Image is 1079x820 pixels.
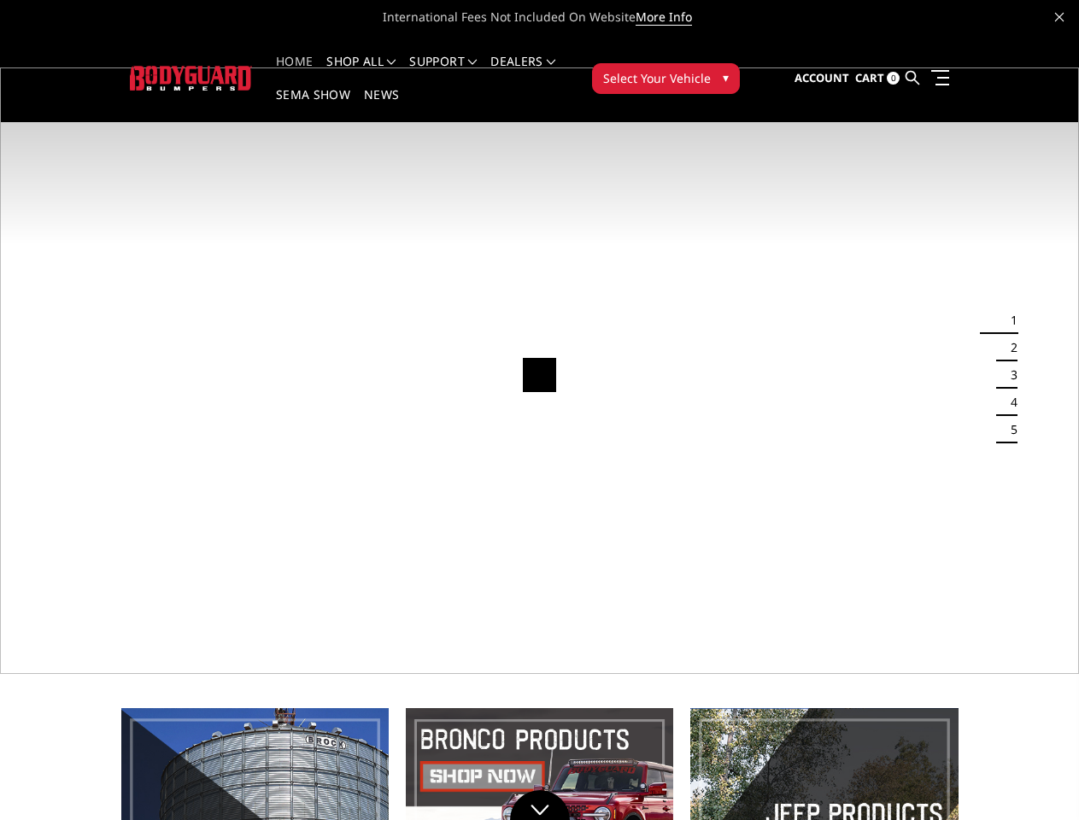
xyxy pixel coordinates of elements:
[130,66,252,90] img: BODYGUARD BUMPERS
[276,89,350,122] a: SEMA Show
[795,70,849,85] span: Account
[855,70,884,85] span: Cart
[1000,361,1017,389] button: 3 of 5
[364,89,399,122] a: News
[1000,307,1017,334] button: 1 of 5
[1000,389,1017,416] button: 4 of 5
[326,56,396,89] a: shop all
[723,68,729,86] span: ▾
[795,56,849,102] a: Account
[603,69,711,87] span: Select Your Vehicle
[855,56,900,102] a: Cart 0
[490,56,555,89] a: Dealers
[636,9,692,26] a: More Info
[1000,416,1017,443] button: 5 of 5
[1000,334,1017,361] button: 2 of 5
[409,56,477,89] a: Support
[592,63,740,94] button: Select Your Vehicle
[887,72,900,85] span: 0
[276,56,313,89] a: Home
